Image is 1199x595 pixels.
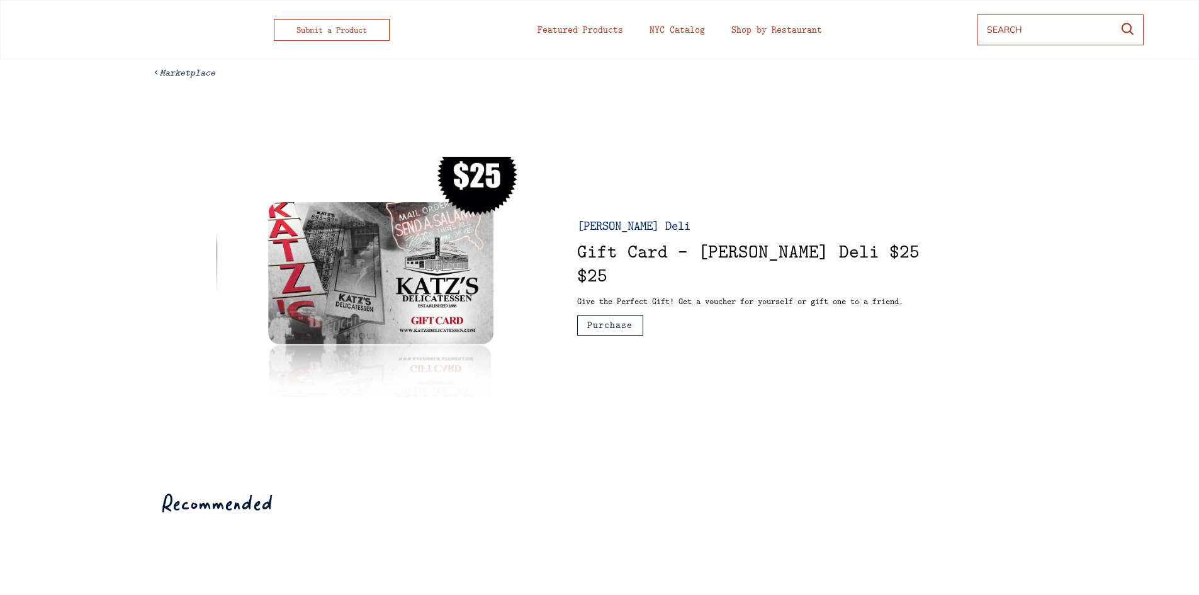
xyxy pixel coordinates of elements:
[577,219,725,232] div: [PERSON_NAME] Deli
[577,315,643,336] button: Purchase
[274,19,390,41] button: Submit a Product
[538,25,623,35] div: Featured Products
[162,495,273,518] div: Recommended
[577,297,945,305] div: Give the Perfect Gift! Get a voucher for yourself or gift one to a friend.
[160,66,215,79] em: Marketplace
[650,25,705,35] div: NYC Catalog
[731,25,822,35] div: Shop by Restaurant
[577,266,607,285] div: $25
[987,18,1109,41] input: SEARCH
[577,242,920,261] div: Gift Card - [PERSON_NAME] Deli $25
